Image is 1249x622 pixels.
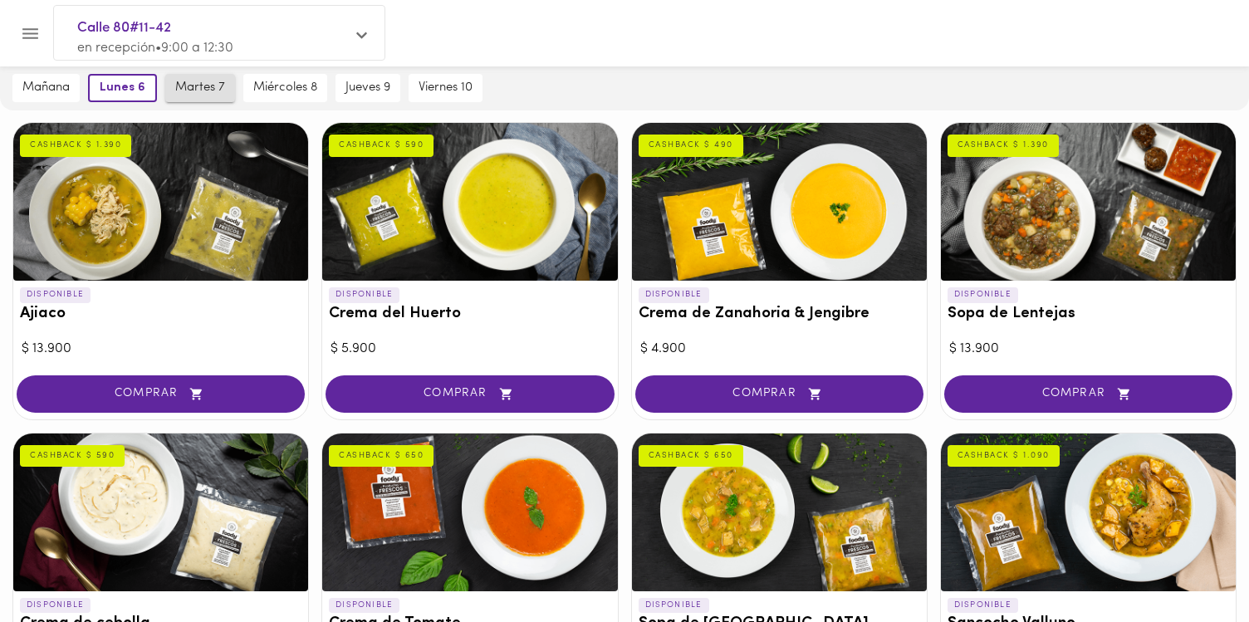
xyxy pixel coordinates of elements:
[37,387,284,401] span: COMPRAR
[941,433,1236,591] div: Sancocho Valluno
[639,445,743,467] div: CASHBACK $ 650
[20,135,131,156] div: CASHBACK $ 1.390
[640,340,918,359] div: $ 4.900
[20,287,91,302] p: DISPONIBLE
[409,74,482,102] button: viernes 10
[326,375,614,413] button: COMPRAR
[639,287,709,302] p: DISPONIBLE
[17,375,305,413] button: COMPRAR
[329,445,433,467] div: CASHBACK $ 650
[949,340,1227,359] div: $ 13.900
[346,387,593,401] span: COMPRAR
[632,433,927,591] div: Sopa de Mondongo
[22,340,300,359] div: $ 13.900
[175,81,225,96] span: martes 7
[20,306,301,323] h3: Ajiaco
[639,306,920,323] h3: Crema de Zanahoria & Jengibre
[13,123,308,281] div: Ajiaco
[88,74,157,102] button: lunes 6
[12,74,80,102] button: mañana
[948,135,1059,156] div: CASHBACK $ 1.390
[948,306,1229,323] h3: Sopa de Lentejas
[639,135,743,156] div: CASHBACK $ 490
[336,74,400,102] button: jueves 9
[165,74,235,102] button: martes 7
[329,306,610,323] h3: Crema del Huerto
[345,81,390,96] span: jueves 9
[322,123,617,281] div: Crema del Huerto
[965,387,1212,401] span: COMPRAR
[100,81,145,96] span: lunes 6
[77,17,345,39] span: Calle 80#11-42
[948,598,1018,613] p: DISPONIBLE
[322,433,617,591] div: Crema de Tomate
[243,74,327,102] button: miércoles 8
[77,42,233,55] span: en recepción • 9:00 a 12:30
[13,433,308,591] div: Crema de cebolla
[656,387,903,401] span: COMPRAR
[639,598,709,613] p: DISPONIBLE
[329,135,433,156] div: CASHBACK $ 590
[635,375,923,413] button: COMPRAR
[632,123,927,281] div: Crema de Zanahoria & Jengibre
[22,81,70,96] span: mañana
[10,13,51,54] button: Menu
[331,340,609,359] div: $ 5.900
[944,375,1232,413] button: COMPRAR
[20,598,91,613] p: DISPONIBLE
[941,123,1236,281] div: Sopa de Lentejas
[948,287,1018,302] p: DISPONIBLE
[329,598,399,613] p: DISPONIBLE
[948,445,1060,467] div: CASHBACK $ 1.090
[329,287,399,302] p: DISPONIBLE
[1153,526,1232,605] iframe: Messagebird Livechat Widget
[20,445,125,467] div: CASHBACK $ 590
[253,81,317,96] span: miércoles 8
[419,81,473,96] span: viernes 10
